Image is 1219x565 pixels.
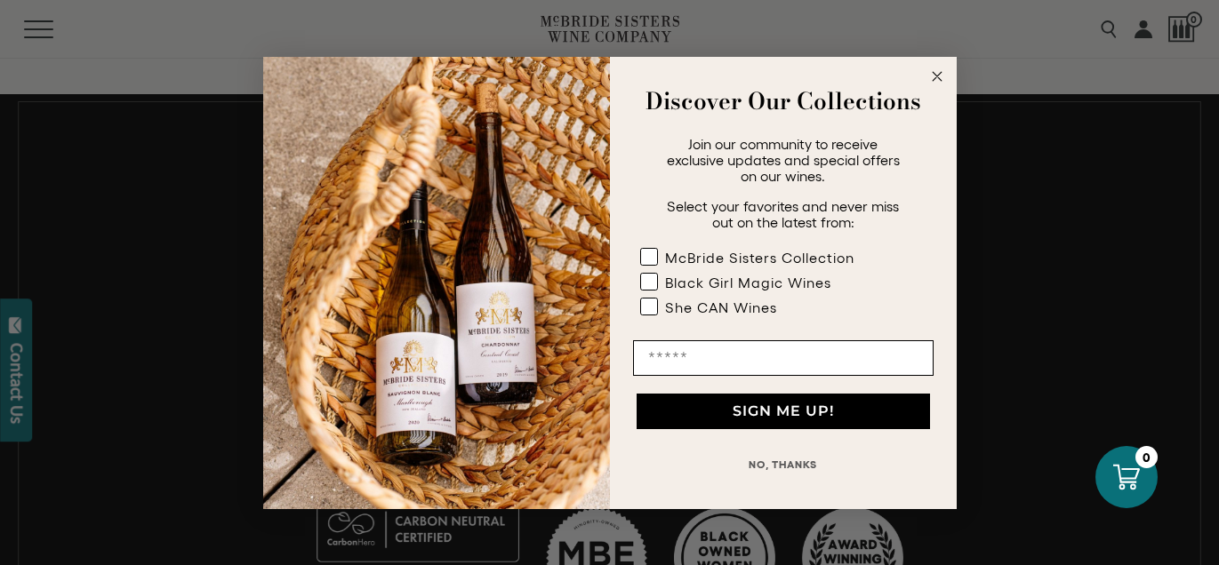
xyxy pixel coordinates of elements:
strong: Discover Our Collections [646,84,921,118]
input: Email [633,340,934,376]
span: Join our community to receive exclusive updates and special offers on our wines. [667,136,900,184]
div: Black Girl Magic Wines [665,275,831,290]
div: 0 [1135,446,1158,468]
img: 42653730-7e35-4af7-a99d-12bf478283cf.jpeg [263,57,610,509]
span: Select your favorites and never miss out on the latest from: [667,198,899,230]
button: SIGN ME UP! [637,394,930,429]
button: NO, THANKS [633,447,934,482]
button: Close dialog [926,66,948,87]
div: McBride Sisters Collection [665,250,854,266]
div: She CAN Wines [665,299,777,315]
